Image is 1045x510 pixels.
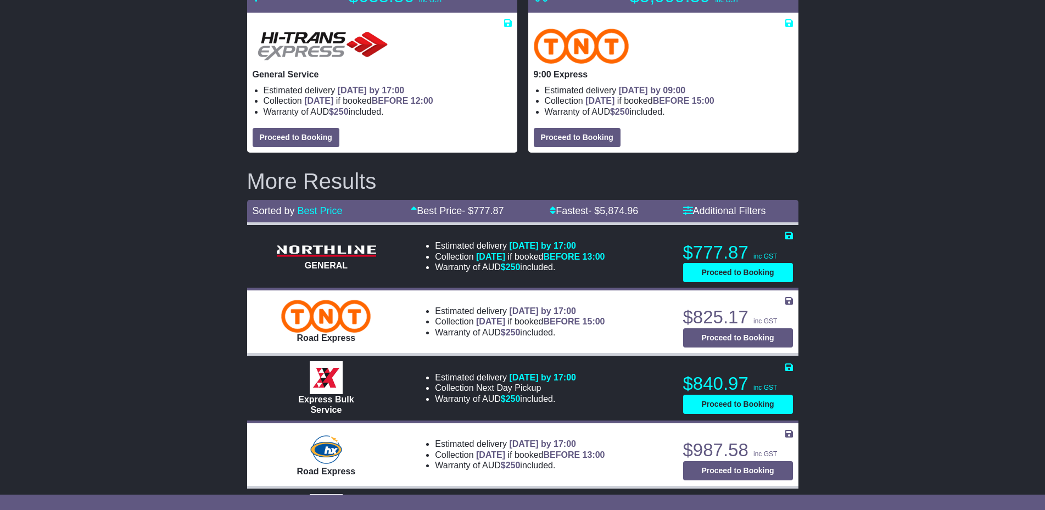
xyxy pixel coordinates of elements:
span: Road Express [297,333,356,343]
button: Proceed to Booking [683,461,793,480]
span: BEFORE [372,96,409,105]
span: if booked [476,317,605,326]
span: [DATE] by 09:00 [619,86,686,95]
span: if booked [476,450,605,459]
h2: More Results [247,169,798,193]
button: Proceed to Booking [683,395,793,414]
p: $840.97 [683,373,793,395]
span: 250 [506,394,521,403]
li: Estimated delivery [435,372,576,383]
li: Collection [435,450,605,460]
a: Best Price- $777.87 [411,205,504,216]
a: Fastest- $5,874.96 [550,205,638,216]
span: 15:00 [692,96,714,105]
span: $ [501,262,521,272]
li: Estimated delivery [435,306,605,316]
li: Estimated delivery [545,85,793,96]
li: Collection [435,251,605,262]
span: 250 [506,328,521,337]
li: Warranty of AUD included. [545,107,793,117]
span: Sorted by [253,205,295,216]
span: [DATE] [585,96,614,105]
img: TNT Domestic: Road Express [281,300,371,333]
span: if booked [585,96,714,105]
span: inc GST [753,253,777,260]
span: 250 [506,262,521,272]
span: [DATE] [476,317,505,326]
span: [DATE] [476,252,505,261]
span: inc GST [753,317,777,325]
li: Estimated delivery [435,439,605,449]
p: 9:00 Express [534,69,793,80]
span: BEFORE [543,252,580,261]
p: $825.17 [683,306,793,328]
span: $ [501,328,521,337]
span: Road Express [297,467,356,476]
span: [DATE] [476,450,505,459]
li: Estimated delivery [435,240,605,251]
span: $ [501,394,521,403]
p: $777.87 [683,242,793,264]
span: 250 [615,107,630,116]
button: Proceed to Booking [534,128,621,147]
span: $ [501,461,521,470]
img: Hunter Express: Road Express [308,433,344,466]
span: - $ [588,205,638,216]
span: [DATE] by 17:00 [509,373,576,382]
li: Warranty of AUD included. [264,107,512,117]
li: Collection [435,383,576,393]
span: GENERAL [305,261,348,270]
span: if booked [304,96,433,105]
button: Proceed to Booking [683,328,793,348]
span: 250 [334,107,349,116]
span: inc GST [753,384,777,391]
span: [DATE] by 17:00 [509,241,576,250]
li: Collection [264,96,512,106]
span: BEFORE [543,450,580,459]
p: General Service [253,69,512,80]
li: Warranty of AUD included. [435,262,605,272]
span: 250 [506,461,521,470]
img: TNT Domestic: 9:00 Express [534,29,629,64]
span: BEFORE [543,317,580,326]
span: 12:00 [411,96,433,105]
button: Proceed to Booking [683,263,793,282]
li: Estimated delivery [264,85,512,96]
img: Northline Distribution: GENERAL [271,242,381,260]
li: Warranty of AUD included. [435,460,605,470]
span: [DATE] by 17:00 [509,439,576,449]
img: HiTrans: General Service [253,29,393,64]
span: 13:00 [583,252,605,261]
span: Next Day Pickup [476,383,541,393]
span: [DATE] [304,96,333,105]
span: inc GST [753,450,777,458]
span: - $ [462,205,504,216]
button: Proceed to Booking [253,128,339,147]
li: Collection [435,316,605,327]
img: Border Express: Express Bulk Service [310,361,343,394]
span: 15:00 [583,317,605,326]
span: [DATE] by 17:00 [509,306,576,316]
p: $987.58 [683,439,793,461]
span: $ [329,107,349,116]
span: BEFORE [653,96,690,105]
a: Additional Filters [683,205,766,216]
span: if booked [476,252,605,261]
li: Warranty of AUD included. [435,327,605,338]
span: 13:00 [583,450,605,459]
span: [DATE] by 17:00 [338,86,405,95]
a: Best Price [298,205,343,216]
li: Warranty of AUD included. [435,394,576,404]
span: $ [610,107,630,116]
span: Express Bulk Service [298,395,354,414]
span: 777.87 [473,205,504,216]
span: 5,874.96 [600,205,638,216]
li: Collection [545,96,793,106]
